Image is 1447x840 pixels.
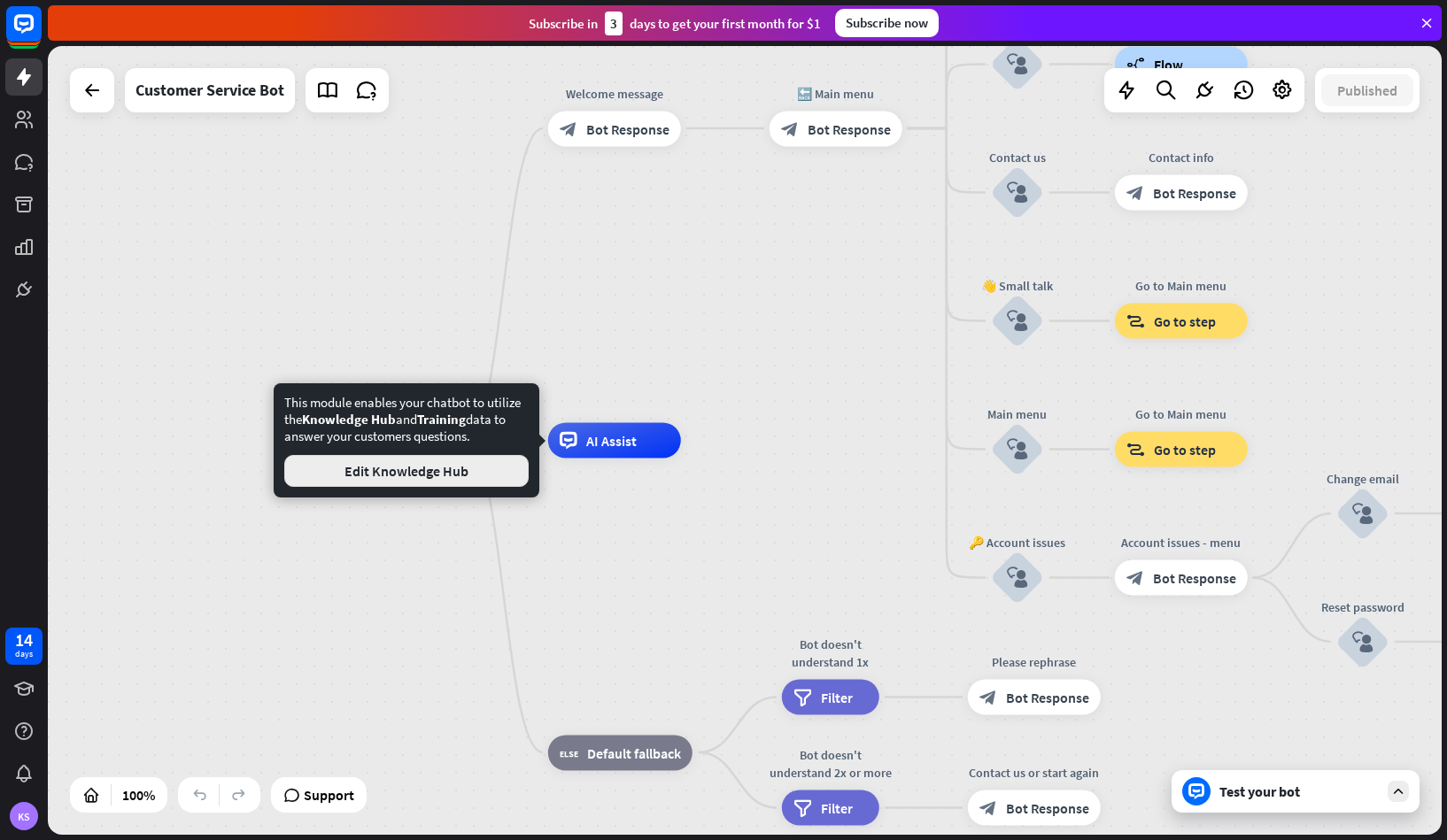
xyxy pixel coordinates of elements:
i: block_user_input [1007,54,1028,75]
i: filter [793,689,812,706]
span: Training [417,411,466,428]
div: Test your bot [1219,782,1379,800]
div: KS [10,802,38,830]
div: Go to Main menu [1102,405,1261,423]
i: block_fallback [560,744,578,761]
span: Knowledge Hub [302,411,396,428]
span: Filter [821,689,853,706]
span: Default fallback [587,744,681,761]
span: Flow [1154,56,1183,73]
i: block_bot_response [979,799,997,817]
div: Welcome message [535,84,694,102]
span: Bot Response [1006,689,1089,706]
div: Subscribe in days to get your first month for $1 [529,12,821,35]
i: block_bot_response [979,689,997,706]
div: Please rephrase [955,653,1114,671]
i: block_user_input [1007,439,1028,460]
div: This module enables your chatbot to utilize the and data to answer your customers questions. [284,394,529,487]
button: Edit Knowledge Hub [284,455,529,487]
div: Bot doesn't understand 1x [769,636,893,671]
i: block_user_input [1007,182,1028,204]
div: Contact us [964,149,1071,166]
i: block_user_input [1007,567,1028,589]
i: block_bot_response [560,119,577,137]
div: Reset password [1310,597,1416,615]
span: Filter [821,799,853,817]
i: block_bot_response [781,119,799,137]
button: Open LiveChat chat widget [14,7,67,60]
div: 3 [605,12,623,35]
i: filter [793,799,812,817]
div: 14 [15,632,33,648]
i: block_goto [1126,312,1145,330]
i: block_bot_response [1126,184,1144,202]
div: 👋 Small talk [964,277,1071,295]
a: 14 days [5,628,43,665]
div: days [15,648,33,660]
div: Go to Main menu [1102,277,1261,295]
button: Published [1321,74,1413,106]
div: Bot doesn't understand 2x or more [769,746,893,782]
div: Contact info [1102,149,1261,166]
span: Bot Response [1153,569,1236,587]
span: Bot Response [586,119,669,137]
span: Bot Response [1006,799,1089,817]
span: Bot Response [1153,184,1236,202]
div: Change email [1310,469,1416,487]
div: Account issues - menu [1102,534,1261,551]
i: block_goto [1126,441,1145,459]
span: Go to step [1154,312,1216,330]
div: Subscribe now [835,9,939,37]
div: Contact us or start again [955,764,1114,782]
span: Bot Response [808,119,891,137]
div: 🔑 Account issues [964,534,1071,551]
span: Go to step [1154,441,1216,459]
div: Customer Service Bot [135,68,284,112]
span: AI Assist [586,432,637,450]
i: block_user_input [1007,311,1028,332]
i: block_bot_response [1126,569,1144,587]
i: block_user_input [1352,631,1373,652]
span: Support [304,781,354,809]
div: Main menu [964,405,1071,423]
i: block_user_input [1352,503,1373,524]
div: 🔙 Main menu [756,84,916,102]
div: 100% [117,781,160,809]
i: builder_tree [1126,56,1145,73]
